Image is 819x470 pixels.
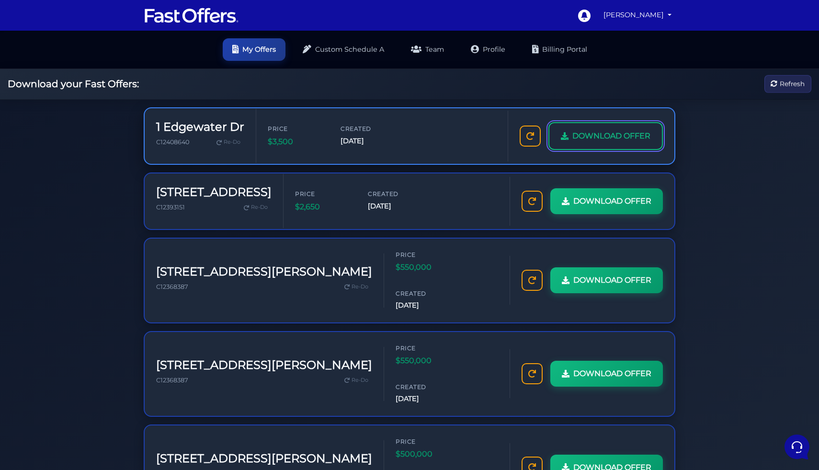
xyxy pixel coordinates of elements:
[396,448,453,460] span: $500,000
[352,376,368,385] span: Re-Do
[15,173,65,181] span: Find an Answer
[156,358,372,372] h3: [STREET_ADDRESS][PERSON_NAME]
[40,80,147,90] p: You: Support has been notified several times regarding this issue and have yet to reach out. Plea...
[224,138,240,147] span: Re-Do
[156,283,188,290] span: C12368387
[82,321,110,330] p: Messages
[341,124,398,133] span: Created
[251,203,268,212] span: Re-Do
[341,281,372,293] a: Re-Do
[29,321,45,330] p: Home
[11,102,180,131] a: AuraI apologize for the inconvenience. I will escalate this issue to the support team again and e...
[40,117,147,127] p: I apologize for the inconvenience. I will escalate this issue to the support team again and ensur...
[153,106,176,115] p: 5mo ago
[396,344,453,353] span: Price
[396,300,453,311] span: [DATE]
[156,185,272,199] h3: [STREET_ADDRESS]
[600,6,675,24] a: [PERSON_NAME]
[396,355,453,367] span: $550,000
[156,204,185,211] span: C12393151
[396,289,453,298] span: Created
[125,308,184,330] button: Help
[573,195,651,207] span: DOWNLOAD OFFER
[396,250,453,259] span: Price
[8,308,67,330] button: Home
[396,261,453,274] span: $550,000
[40,106,147,115] span: Aura
[396,393,453,404] span: [DATE]
[396,382,453,391] span: Created
[550,267,663,293] a: DOWNLOAD OFFER
[240,201,272,214] a: Re-Do
[155,54,176,61] a: See all
[368,201,425,212] span: [DATE]
[15,107,34,126] img: dark
[401,38,454,61] a: Team
[156,377,188,384] span: C12368387
[461,38,515,61] a: Profile
[40,69,147,79] span: Aura
[8,8,161,38] h2: Hello [PERSON_NAME] 👋
[268,136,325,148] span: $3,500
[780,79,805,89] span: Refresh
[22,194,157,203] input: Search for an Article...
[548,122,663,150] a: DOWNLOAD OFFER
[764,75,811,93] button: Refresh
[8,78,139,90] h2: Download your Fast Offers:
[156,265,372,279] h3: [STREET_ADDRESS][PERSON_NAME]
[223,38,285,61] a: My Offers
[341,136,398,147] span: [DATE]
[295,201,353,213] span: $2,650
[295,189,353,198] span: Price
[11,65,180,94] a: AuraYou:Support has been notified several times regarding this issue and have yet to reach out. P...
[148,321,161,330] p: Help
[550,188,663,214] a: DOWNLOAD OFFER
[783,433,811,461] iframe: Customerly Messenger Launcher
[153,69,176,78] p: 5mo ago
[119,173,176,181] a: Open Help Center
[341,374,372,387] a: Re-Do
[293,38,394,61] a: Custom Schedule A
[15,70,34,89] img: dark
[523,38,597,61] a: Billing Portal
[396,437,453,446] span: Price
[573,367,651,380] span: DOWNLOAD OFFER
[15,54,78,61] span: Your Conversations
[352,283,368,291] span: Re-Do
[550,361,663,387] a: DOWNLOAD OFFER
[69,140,134,148] span: Start a Conversation
[67,308,125,330] button: Messages
[156,452,372,466] h3: [STREET_ADDRESS][PERSON_NAME]
[368,189,425,198] span: Created
[15,135,176,154] button: Start a Conversation
[268,124,325,133] span: Price
[573,274,651,287] span: DOWNLOAD OFFER
[156,120,244,134] h3: 1 Edgewater Dr
[572,130,650,142] span: DOWNLOAD OFFER
[156,138,189,146] span: C12408640
[213,136,244,149] a: Re-Do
